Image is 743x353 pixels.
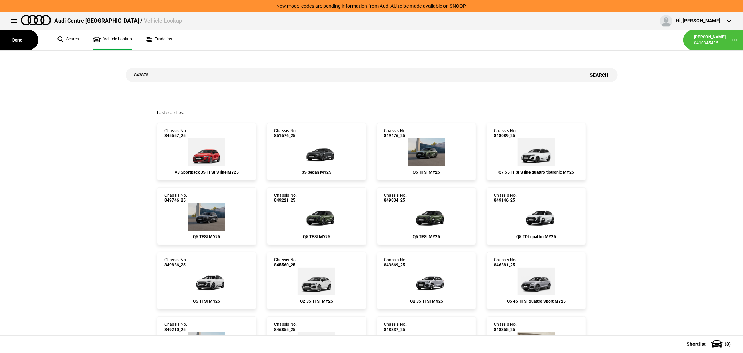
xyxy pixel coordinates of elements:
[146,30,172,50] a: Trade ins
[164,327,187,332] span: 849210_25
[296,203,338,231] img: Audi_GUBAZG_25_FW_M4M4_3FU_PAH_WA7_6FJ_F80_H65_(Nadin:_3FU_6FJ_C56_F80_H65_PAH_S9S_WA7)_ext.png
[384,327,407,332] span: 848837_25
[405,203,447,231] img: Audi_GUBAZG_25_FW_M4M4_PAH_WA7_6FJ_F80_H65_(Nadin:_6FJ_C56_F80_H65_PAH_S9S_WA7)_ext.png
[188,203,225,231] img: Audi_GUBAZG_25_FW_N7N7_3FU_PAH_WA7_6FJ_F80_H65_Y4T_(Nadin:_3FU_6FJ_C56_F80_H65_PAH_S9S_WA7_Y4T)_e...
[384,257,407,268] div: Chassis No.
[274,263,297,268] span: 845560_25
[494,170,579,175] div: Q7 55 TFSI S line quattro tiptronic MY25
[274,133,297,138] span: 851576_25
[494,322,517,332] div: Chassis No.
[384,133,407,138] span: 849476_25
[516,203,557,231] img: Audi_GUBAUY_25_FW_2Y2Y_PAH_WA7_6FJ_F80_H65_(Nadin:_6FJ_C56_F80_H65_PAH_S9S_WA7)_ext.png
[274,170,359,175] div: S5 Sedan MY25
[274,193,297,203] div: Chassis No.
[164,133,187,138] span: 845557_25
[157,110,184,115] span: Last searches:
[694,40,726,46] div: 0410345435
[54,17,182,25] div: Audi Centre [GEOGRAPHIC_DATA] /
[164,299,249,304] div: Q5 TFSI MY25
[384,299,469,304] div: Q2 35 TFSI MY25
[164,198,187,203] span: 849746_25
[518,138,555,166] img: Audi_4MQCX2_25_EI_2Y2Y_WC7_WA7_PAH_N0Q_54K_(Nadin:_54K_C93_N0Q_PAH_WA7_WC7)_ext.png
[384,128,407,138] div: Chassis No.
[274,198,297,203] span: 849221_25
[494,133,517,138] span: 848089_25
[21,15,51,25] img: audi.png
[274,327,297,332] span: 846855_25
[164,193,187,203] div: Chassis No.
[274,128,297,138] div: Chassis No.
[126,68,581,82] input: Enter vehicle chassis number or other identifier.
[274,234,359,239] div: Q5 TFSI MY25
[274,257,297,268] div: Chassis No.
[188,138,225,166] img: Audi_8YFCYG_25_EI_B1B1_WXC_PWL_WXC-2_(Nadin:_6FJ_C53_PWL_S9S_WXC)_ext.png
[581,68,618,82] button: Search
[726,31,743,49] button: ...
[274,299,359,304] div: Q2 35 TFSI MY25
[676,17,720,24] div: Hi, [PERSON_NAME]
[694,34,726,46] a: [PERSON_NAME]0410345435
[494,263,517,268] span: 846381_25
[725,341,731,346] span: ( 8 )
[494,327,517,332] span: 848355_25
[384,234,469,239] div: Q5 TFSI MY25
[384,170,469,175] div: Q5 TFSI MY25
[274,322,297,332] div: Chassis No.
[494,198,517,203] span: 849146_25
[164,170,249,175] div: A3 Sportback 35 TFSI S line MY25
[518,268,555,295] img: Audi_FYGB3Y_25S_YM_L5L5_3FU_4ZD_WA9_PCF_3S2_PV3_9VD_6NQ_5MF_V71_(Nadin:_3FU_3S2_4ZD_5MF_6FJ_6NQ_9...
[494,234,579,239] div: Q5 TDI quattro MY25
[57,30,79,50] a: Search
[144,17,182,24] span: Vehicle Lookup
[494,128,517,138] div: Chassis No.
[408,138,445,166] img: Audi_GUBAZG_25_FW_M4M4_3FU_WA9_PAH_WA7_6FJ_PYH_F80_H65_(Nadin:_3FU_6FJ_C56_F80_H65_PAH_PYH_S9S_WA...
[384,198,407,203] span: 849834_25
[384,193,407,203] div: Chassis No.
[186,268,227,295] img: Audi_GUBAZG_25_FW_Z9Z9_PAH_6FJ_(Nadin:_6FJ_C56_PAH)_ext.png
[164,257,187,268] div: Chassis No.
[694,34,726,40] div: [PERSON_NAME]
[93,30,132,50] a: Vehicle Lookup
[687,341,706,346] span: Shortlist
[164,234,249,239] div: Q5 TFSI MY25
[164,263,187,268] span: 849836_25
[384,263,407,268] span: 843669_25
[676,335,743,353] button: Shortlist(8)
[298,268,335,295] img: Audi_GAGBKG_25_YM_Z9Z9_WA7_PXC_2JG_PAI_C7M_(Nadin:_2JG_C49_C7M_PAI_PXC_WA7)_ext.png
[164,322,187,332] div: Chassis No.
[405,268,447,295] img: Audi_GAGBKG_25_YM_L5L5_WA7_4E7_PXC_2JG_PAI_C7M_(Nadin:_2JG_4E7_C48_C7M_PAI_PXC_WA7)_ext.png
[296,138,338,166] img: Audi_FU2S5Y_25S_GX_6Y6Y_PAH_9VS_WA2_PQ7_PYH_PWO_3FP_F19_(Nadin:_3FP_9VS_C92_F19_PAH_PQ7_PWO_PYH_S...
[384,322,407,332] div: Chassis No.
[494,299,579,304] div: Q5 45 TFSI quattro Sport MY25
[164,128,187,138] div: Chassis No.
[494,193,517,203] div: Chassis No.
[494,257,517,268] div: Chassis No.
